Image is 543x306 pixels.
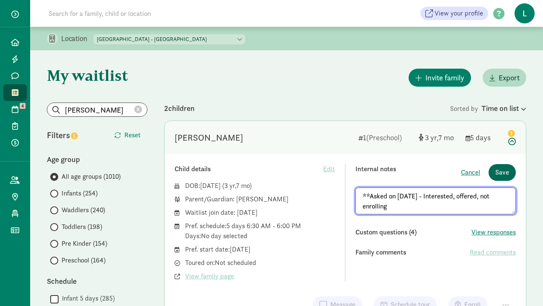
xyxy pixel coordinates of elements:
div: [object Object] [419,132,459,143]
div: Child details [175,164,323,174]
span: Infants (254) [62,188,98,198]
div: Pref. schedule: 5 days 6:30 AM - 6:00 PM Days: No day selected [185,221,335,241]
div: 2 children [164,103,450,114]
button: Save [489,164,516,181]
div: Internal notes [355,164,461,181]
p: Location [61,33,93,44]
button: Reset [108,127,147,144]
span: Pre Kinder (154) [62,239,107,249]
div: Waitlist join date: [DATE] [185,208,335,218]
span: Waddlers (240) [62,205,105,215]
span: Save [495,167,509,177]
button: View responses [471,227,516,237]
span: All age groups (1010) [62,172,121,182]
div: Parent/Guardian: [PERSON_NAME] [185,194,335,204]
span: Read comments [470,247,516,257]
a: View your profile [420,7,488,20]
div: Family comments [355,247,470,257]
div: Stella Jesionowski [175,131,243,144]
span: Reset [124,130,141,140]
h1: My waitlist [47,67,147,84]
input: Search for a family, child or location [44,5,278,22]
div: Time on list [481,103,526,114]
button: Invite family [409,69,471,87]
span: View your profile [435,8,483,18]
span: 7 [236,181,250,190]
span: 7 [438,133,454,142]
button: Export [483,69,526,87]
span: Preschool (164) [62,255,106,265]
span: 3 [425,133,438,142]
div: Age group [47,154,147,165]
label: Infant 5 days (285) [59,293,115,303]
div: Toured on: Not scheduled [185,258,335,268]
a: 4 [3,101,27,118]
div: Schedule [47,275,147,287]
span: 3 [224,181,236,190]
span: Invite family [425,72,464,83]
span: 4 [20,103,26,109]
span: L [515,3,535,23]
span: Toddlers (198) [62,222,102,232]
div: Custom questions (4) [355,227,471,237]
span: View family page [185,271,234,281]
input: Search list... [47,103,147,116]
div: DOB: ( ) [185,181,335,191]
span: [DATE] [200,181,221,190]
span: Edit [323,164,335,174]
iframe: Chat Widget [501,266,543,306]
div: 1 [358,132,412,143]
div: 5 days [466,132,499,143]
span: Export [499,72,520,83]
button: Cancel [461,167,480,177]
div: Pref. start date: [DATE] [185,244,335,255]
span: (Preschool) [366,133,402,142]
div: Sorted by [450,103,526,114]
div: Filters [47,129,97,141]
